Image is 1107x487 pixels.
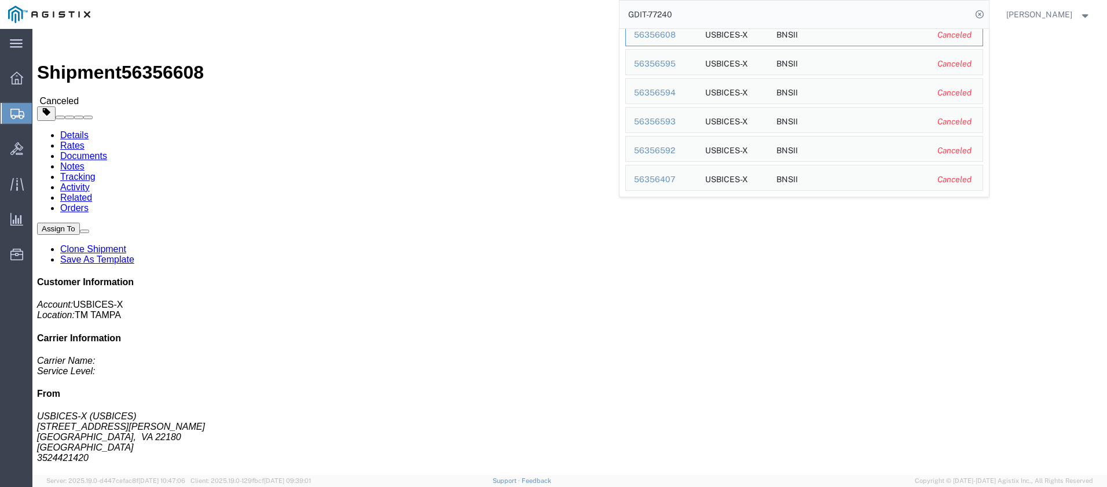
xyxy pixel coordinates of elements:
[634,29,689,41] div: 56356608
[776,79,798,104] div: BNSII
[634,145,689,157] div: 56356592
[625,29,989,197] table: Search Results
[937,58,974,70] div: Canceled
[705,21,747,46] div: USBICES-X
[1006,8,1072,21] span: Stuart Packer
[634,116,689,128] div: 56356593
[634,58,689,70] div: 56356595
[522,477,551,484] a: Feedback
[705,108,747,132] div: USBICES-X
[937,29,974,41] div: Canceled
[776,108,798,132] div: BNSII
[138,477,185,484] span: [DATE] 10:47:06
[264,477,311,484] span: [DATE] 09:39:01
[634,174,689,186] div: 56356407
[937,145,974,157] div: Canceled
[937,116,974,128] div: Canceled
[915,476,1093,486] span: Copyright © [DATE]-[DATE] Agistix Inc., All Rights Reserved
[937,174,974,186] div: Canceled
[8,6,90,23] img: logo
[776,50,798,75] div: BNSII
[634,87,689,99] div: 56356594
[1006,8,1091,21] button: [PERSON_NAME]
[620,1,972,28] input: Search for shipment number, reference number
[776,136,798,161] div: BNSII
[776,21,798,46] div: BNSII
[776,165,798,190] div: BNSII
[705,136,747,161] div: USBICES-X
[705,50,747,75] div: USBICES-X
[705,165,747,190] div: USBICES-X
[46,477,185,484] span: Server: 2025.19.0-d447cefac8f
[493,477,522,484] a: Support
[32,29,1107,475] iframe: FS Legacy Container
[190,477,311,484] span: Client: 2025.19.0-129fbcf
[937,87,974,99] div: Canceled
[705,79,747,104] div: USBICES-X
